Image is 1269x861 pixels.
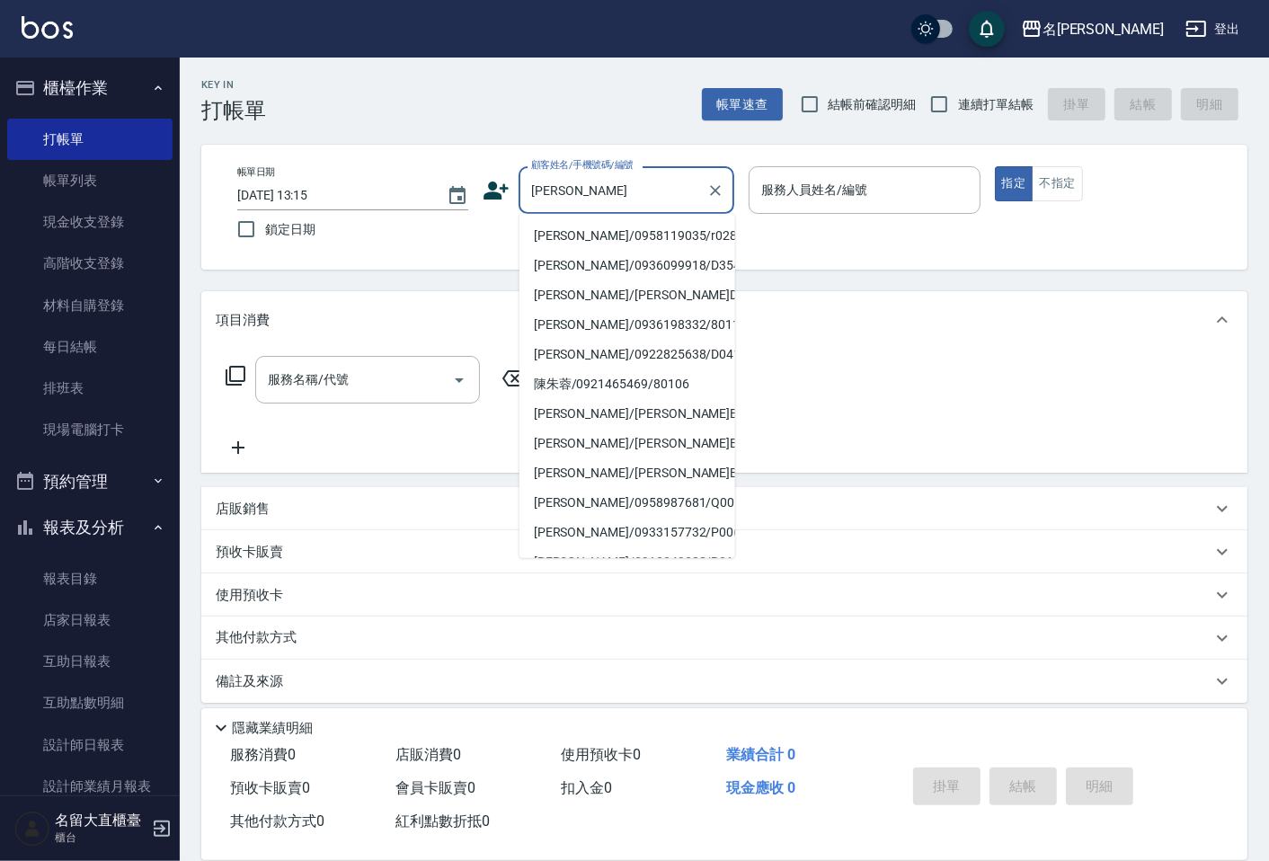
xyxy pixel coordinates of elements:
div: 名[PERSON_NAME] [1043,18,1164,40]
span: 店販消費 0 [395,746,461,763]
button: 指定 [995,166,1034,201]
a: 材料自購登錄 [7,285,173,326]
div: 使用預收卡 [201,573,1247,617]
li: 陳朱蓉/0921465469/80106 [519,369,735,399]
button: Choose date, selected date is 2025-09-23 [436,174,479,217]
span: 業績合計 0 [726,746,795,763]
a: 排班表 [7,368,173,409]
li: [PERSON_NAME]/[PERSON_NAME]D210/D210 [519,280,735,310]
li: [PERSON_NAME]/[PERSON_NAME]B0185/B0185 [519,429,735,458]
p: 項目消費 [216,311,270,330]
img: Person [14,811,50,847]
p: 隱藏業績明細 [232,719,313,738]
h5: 名留大直櫃臺 [55,812,146,830]
a: 每日結帳 [7,326,173,368]
span: 鎖定日期 [265,220,315,239]
img: Logo [22,16,73,39]
a: 打帳單 [7,119,173,160]
button: 報表及分析 [7,504,173,551]
span: 預收卡販賣 0 [230,779,310,796]
label: 帳單日期 [237,165,275,179]
button: 預約管理 [7,458,173,505]
a: 高階收支登錄 [7,243,173,284]
label: 顧客姓名/手機號碼/編號 [531,158,634,172]
a: 現場電腦打卡 [7,409,173,450]
button: Open [445,366,474,395]
p: 櫃台 [55,830,146,846]
span: 紅利點數折抵 0 [395,812,490,830]
a: 互助點數明細 [7,682,173,723]
div: 預收卡販賣 [201,530,1247,573]
span: 服務消費 0 [230,746,296,763]
input: YYYY/MM/DD hh:mm [237,181,429,210]
li: [PERSON_NAME]/0936099918/D354 [519,251,735,280]
button: 櫃檯作業 [7,65,173,111]
li: [PERSON_NAME]/0936198332/8011 [519,310,735,340]
p: 其他付款方式 [216,628,306,648]
button: 帳單速查 [702,88,783,121]
li: [PERSON_NAME]/0912249388/B0134 [519,547,735,577]
a: 互助日報表 [7,641,173,682]
div: 店販銷售 [201,487,1247,530]
span: 使用預收卡 0 [561,746,641,763]
li: [PERSON_NAME]/[PERSON_NAME]B313/B313 [519,399,735,429]
span: 會員卡販賣 0 [395,779,475,796]
li: [PERSON_NAME]/0922825638/D041 [519,340,735,369]
li: [PERSON_NAME]/0958987681/Q0024 [519,488,735,518]
button: save [969,11,1005,47]
div: 備註及來源 [201,660,1247,703]
p: 店販銷售 [216,500,270,519]
span: 其他付款方式 0 [230,812,324,830]
span: 現金應收 0 [726,779,795,796]
p: 使用預收卡 [216,586,283,605]
a: 報表目錄 [7,558,173,599]
h3: 打帳單 [201,98,266,123]
div: 項目消費 [201,291,1247,349]
div: 其他付款方式 [201,617,1247,660]
span: 連續打單結帳 [958,95,1034,114]
span: 結帳前確認明細 [829,95,917,114]
a: 現金收支登錄 [7,201,173,243]
a: 帳單列表 [7,160,173,201]
p: 備註及來源 [216,672,283,691]
li: [PERSON_NAME]/0933157732/P0064 [519,518,735,547]
a: 店家日報表 [7,599,173,641]
button: 不指定 [1032,166,1082,201]
span: 扣入金 0 [561,779,612,796]
button: Clear [703,178,728,203]
button: 名[PERSON_NAME] [1014,11,1171,48]
li: [PERSON_NAME]/[PERSON_NAME]B0164/B0164 [519,458,735,488]
h2: Key In [201,79,266,91]
button: 登出 [1178,13,1247,46]
p: 預收卡販賣 [216,543,283,562]
a: 設計師日報表 [7,724,173,766]
a: 設計師業績月報表 [7,766,173,807]
li: [PERSON_NAME]/0958119035/r028 [519,221,735,251]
